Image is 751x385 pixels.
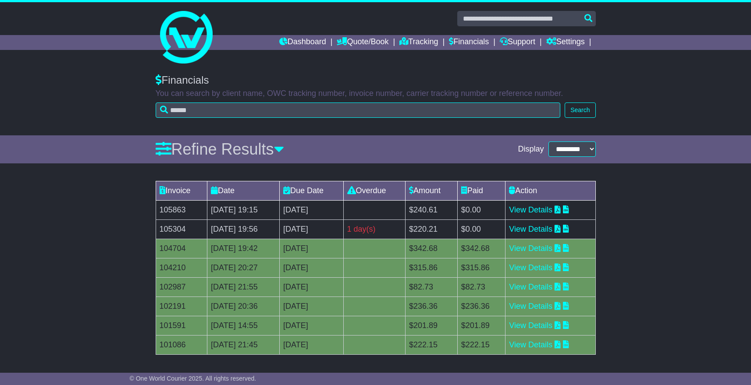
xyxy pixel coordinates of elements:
[399,35,438,50] a: Tracking
[565,102,595,118] button: Search
[406,316,458,335] td: $201.89
[406,181,458,200] td: Amount
[509,283,552,291] a: View Details
[449,35,489,50] a: Financials
[207,335,279,354] td: [DATE] 21:45
[280,316,343,335] td: [DATE]
[156,89,596,99] p: You can search by client name, OWC tracking number, invoice number, carrier tracking number or re...
[406,297,458,316] td: $236.36
[347,223,402,235] div: 1 day(s)
[156,335,207,354] td: 101086
[280,239,343,258] td: [DATE]
[280,277,343,297] td: [DATE]
[207,181,279,200] td: Date
[509,302,552,311] a: View Details
[343,181,405,200] td: Overdue
[457,181,505,200] td: Paid
[207,316,279,335] td: [DATE] 14:55
[337,35,388,50] a: Quote/Book
[509,225,552,233] a: View Details
[457,200,505,219] td: $0.00
[406,277,458,297] td: $82.73
[509,205,552,214] a: View Details
[156,297,207,316] td: 102191
[207,200,279,219] td: [DATE] 19:15
[280,258,343,277] td: [DATE]
[457,258,505,277] td: $315.86
[156,200,207,219] td: 105863
[156,316,207,335] td: 101591
[207,258,279,277] td: [DATE] 20:27
[457,219,505,239] td: $0.00
[509,321,552,330] a: View Details
[546,35,585,50] a: Settings
[156,277,207,297] td: 102987
[509,244,552,253] a: View Details
[406,200,458,219] td: $240.61
[457,297,505,316] td: $236.36
[500,35,535,50] a: Support
[156,140,284,158] a: Refine Results
[457,335,505,354] td: $222.15
[457,316,505,335] td: $201.89
[156,239,207,258] td: 104704
[406,219,458,239] td: $220.21
[207,297,279,316] td: [DATE] 20:36
[457,239,505,258] td: $342.68
[156,219,207,239] td: 105304
[207,239,279,258] td: [DATE] 19:42
[280,219,343,239] td: [DATE]
[280,200,343,219] td: [DATE]
[156,258,207,277] td: 104210
[457,277,505,297] td: $82.73
[156,181,207,200] td: Invoice
[406,335,458,354] td: $222.15
[406,239,458,258] td: $342.68
[156,74,596,87] div: Financials
[280,181,343,200] td: Due Date
[518,145,544,154] span: Display
[406,258,458,277] td: $315.86
[279,35,326,50] a: Dashboard
[207,277,279,297] td: [DATE] 21:55
[207,219,279,239] td: [DATE] 19:56
[280,335,343,354] td: [DATE]
[509,263,552,272] a: View Details
[280,297,343,316] td: [DATE]
[509,340,552,349] a: View Details
[505,181,595,200] td: Action
[130,375,256,382] span: © One World Courier 2025. All rights reserved.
